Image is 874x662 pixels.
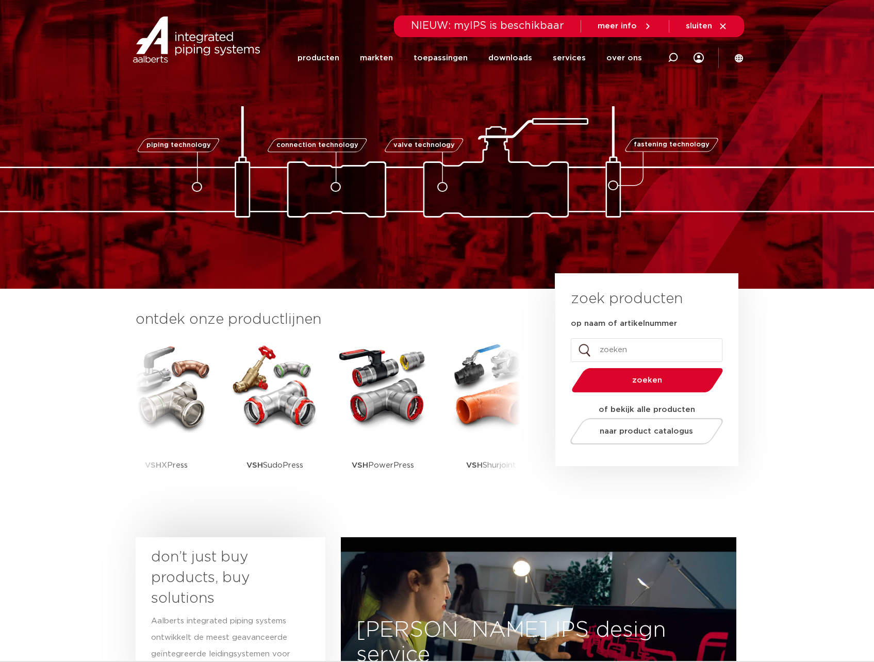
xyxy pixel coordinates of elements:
[488,38,532,78] a: downloads
[228,340,321,498] a: VSHSudoPress
[360,38,393,78] a: markten
[352,433,414,498] p: PowerPress
[246,433,303,498] p: SudoPress
[298,38,339,78] a: producten
[686,22,712,30] span: sluiten
[466,461,483,469] strong: VSH
[686,22,728,31] a: sluiten
[553,38,586,78] a: services
[298,38,642,78] nav: Menu
[136,309,520,330] h3: ontdek onze productlijnen
[276,142,358,148] span: connection technology
[599,406,695,413] strong: of bekijk alle producten
[571,319,677,329] label: op naam of artikelnummer
[145,461,161,469] strong: VSH
[146,142,211,148] span: piping technology
[145,433,188,498] p: XPress
[571,289,683,309] h3: zoek producten
[466,433,516,498] p: Shurjoint
[598,22,652,31] a: meer info
[634,142,710,148] span: fastening technology
[567,367,727,393] button: zoeken
[606,38,642,78] a: over ons
[393,142,455,148] span: valve technology
[151,547,291,609] h3: don’t just buy products, buy solutions
[411,21,564,31] span: NIEUW: myIPS is beschikbaar
[600,427,693,435] span: naar product catalogus
[414,38,468,78] a: toepassingen
[598,376,697,384] span: zoeken
[567,418,725,444] a: naar product catalogus
[120,340,213,498] a: VSHXPress
[352,461,368,469] strong: VSH
[246,461,263,469] strong: VSH
[598,22,637,30] span: meer info
[445,340,538,498] a: VSHShurjoint
[571,338,722,362] input: zoeken
[694,37,704,78] div: my IPS
[337,340,430,498] a: VSHPowerPress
